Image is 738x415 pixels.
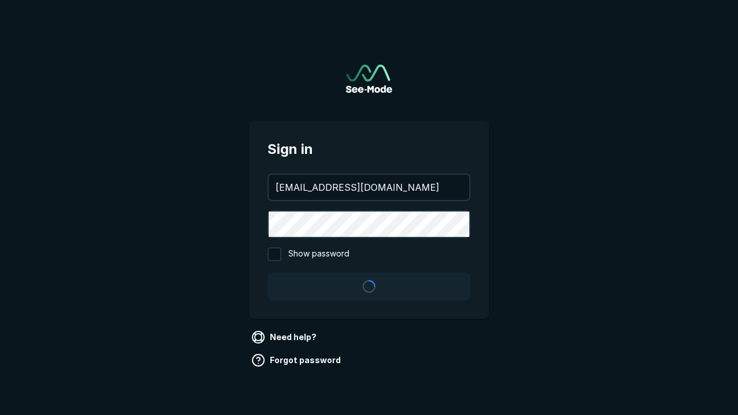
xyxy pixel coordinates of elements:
a: Need help? [249,328,321,346]
span: Show password [288,247,349,261]
a: Go to sign in [346,65,392,93]
span: Sign in [268,139,470,160]
img: See-Mode Logo [346,65,392,93]
input: your@email.com [269,175,469,200]
a: Forgot password [249,351,345,369]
